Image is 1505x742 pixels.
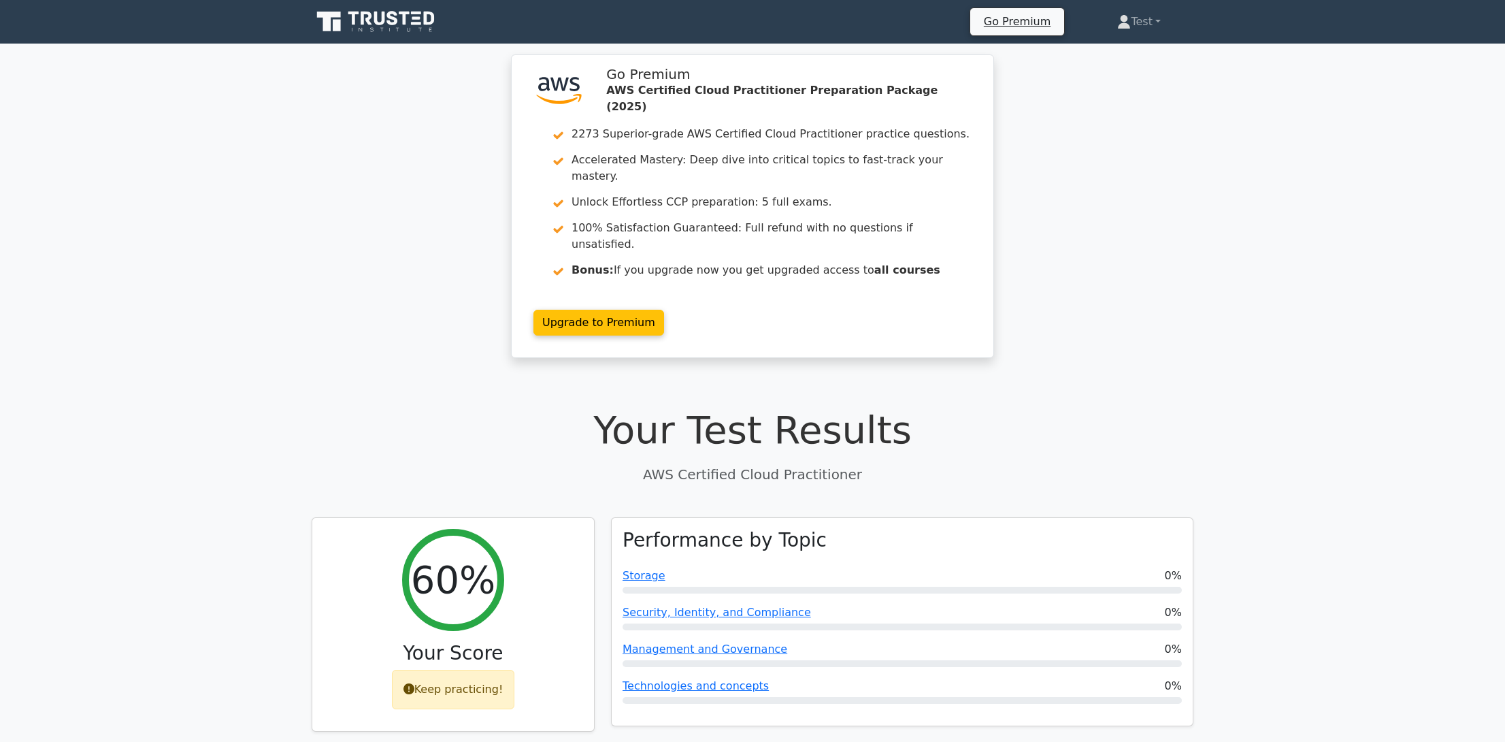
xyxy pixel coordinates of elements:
[623,569,665,582] a: Storage
[411,557,495,602] h2: 60%
[623,606,811,619] a: Security, Identity, and Compliance
[1165,604,1182,621] span: 0%
[392,670,515,709] div: Keep practicing!
[533,310,664,336] a: Upgrade to Premium
[1165,568,1182,584] span: 0%
[323,642,583,665] h3: Your Score
[623,679,769,692] a: Technologies and concepts
[1165,678,1182,694] span: 0%
[312,407,1193,453] h1: Your Test Results
[312,464,1193,485] p: AWS Certified Cloud Practitioner
[976,12,1059,31] a: Go Premium
[623,643,787,656] a: Management and Governance
[1085,8,1193,35] a: Test
[623,529,827,552] h3: Performance by Topic
[1165,641,1182,658] span: 0%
